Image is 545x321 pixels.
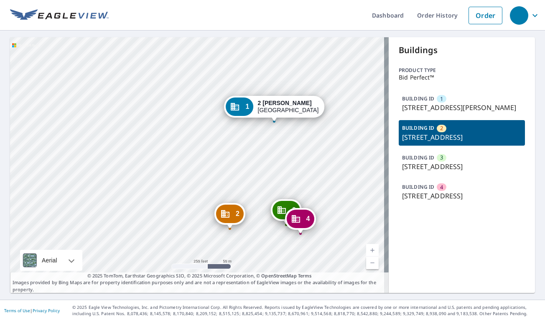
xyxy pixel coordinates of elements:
p: Bid Perfect™ [399,74,525,81]
p: [STREET_ADDRESS][PERSON_NAME] [402,103,522,113]
span: 4 [440,183,443,191]
p: [STREET_ADDRESS] [402,132,522,142]
a: Current Level 17, Zoom Out [366,257,379,269]
span: 4 [306,216,310,222]
p: Images provided by Bing Maps are for property identification purposes only and are not a represen... [10,272,389,293]
a: Current Level 17, Zoom In [366,244,379,257]
div: Aerial [20,250,82,271]
strong: 2 [PERSON_NAME] [258,100,312,106]
div: Aerial [39,250,60,271]
p: BUILDING ID [402,95,434,102]
a: OpenStreetMap [261,272,296,279]
div: [GEOGRAPHIC_DATA] [258,100,319,114]
p: | [4,308,60,313]
p: Buildings [399,44,525,56]
a: Terms of Use [4,308,30,313]
p: © 2025 Eagle View Technologies, Inc. and Pictometry International Corp. All Rights Reserved. Repo... [72,304,541,317]
img: EV Logo [10,9,109,22]
p: BUILDING ID [402,124,434,131]
span: 1 [440,95,443,103]
div: Dropped pin, building 4, Commercial property, 2 US Hwy 206 Far Hills, NJ 07931 [285,208,316,234]
div: Dropped pin, building 2, Commercial property, 28 Us Hwy 206 Far Hills, NJ 07931 [214,203,245,229]
p: [STREET_ADDRESS] [402,191,522,201]
a: Privacy Policy [33,308,60,313]
span: 2 [236,211,239,217]
a: Order [469,7,502,24]
div: Dropped pin, building 3, Commercial property, 2 Us Hwy 206 Far Hills, NJ 07931 [271,199,302,225]
span: © 2025 TomTom, Earthstar Geographics SIO, © 2025 Microsoft Corporation, © [87,272,312,280]
span: 3 [292,207,296,213]
p: BUILDING ID [402,183,434,190]
div: Dropped pin, building 1, Commercial property, 2 Rogers Rd Far Hills, NJ 07931 [224,96,324,122]
span: 2 [440,124,443,132]
p: BUILDING ID [402,154,434,161]
p: [STREET_ADDRESS] [402,162,522,172]
p: Product type [399,67,525,74]
a: Terms [298,272,312,279]
span: 1 [245,103,249,110]
span: 3 [440,154,443,162]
